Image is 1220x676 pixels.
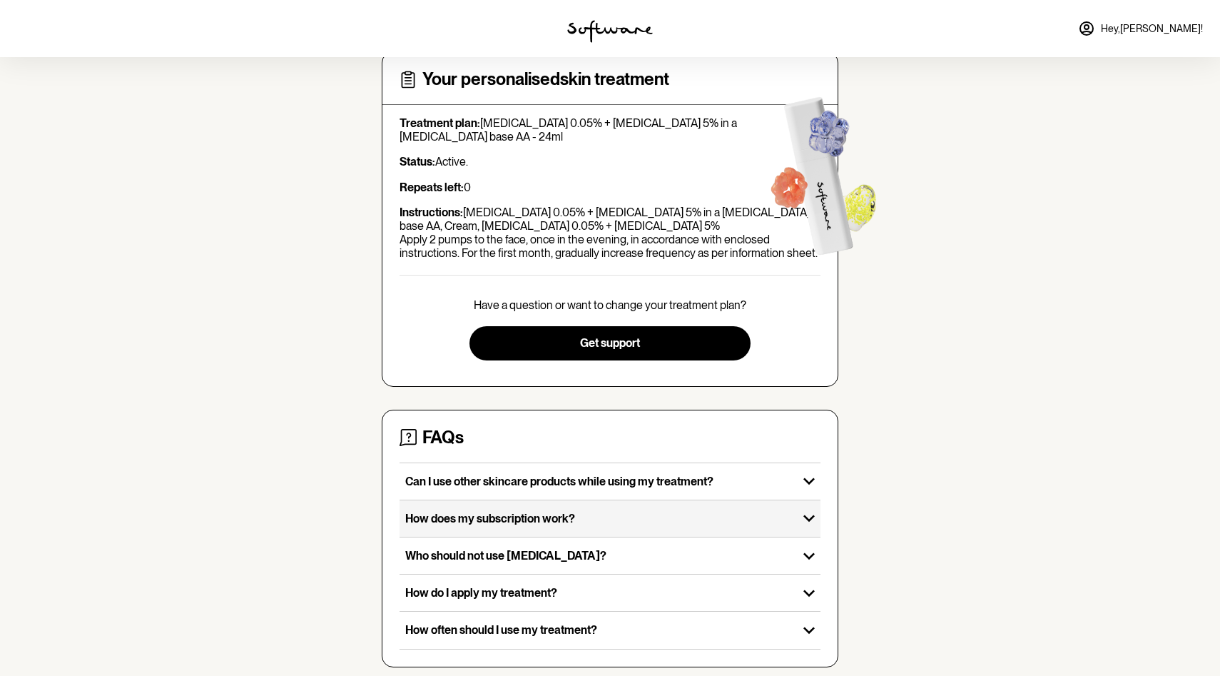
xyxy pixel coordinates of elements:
button: Can I use other skincare products while using my treatment? [400,463,820,500]
p: 0 [400,181,820,194]
button: Get support [469,326,750,360]
button: How often should I use my treatment? [400,612,820,648]
p: How does my subscription work? [405,512,792,525]
button: How do I apply my treatment? [400,575,820,611]
p: [MEDICAL_DATA] 0.05% + [MEDICAL_DATA] 5% in a [MEDICAL_DATA] base AA, Cream, [MEDICAL_DATA] 0.05%... [400,206,820,261]
button: How does my subscription work? [400,500,820,537]
button: Who should not use [MEDICAL_DATA]? [400,538,820,574]
strong: Status: [400,155,435,168]
strong: Treatment plan: [400,116,480,130]
img: software logo [567,20,653,43]
p: [MEDICAL_DATA] 0.05% + [MEDICAL_DATA] 5% in a [MEDICAL_DATA] base AA - 24ml [400,116,820,143]
p: Who should not use [MEDICAL_DATA]? [405,549,792,563]
span: Hey, [PERSON_NAME] ! [1101,23,1203,35]
strong: Repeats left: [400,181,464,194]
p: Have a question or want to change your treatment plan? [474,298,746,312]
h4: Your personalised skin treatment [422,69,669,90]
img: Software treatment bottle [741,69,901,274]
span: Get support [580,336,640,350]
h4: FAQs [422,428,464,448]
p: How often should I use my treatment? [405,623,792,637]
a: Hey,[PERSON_NAME]! [1069,11,1211,46]
p: Can I use other skincare products while using my treatment? [405,475,792,488]
strong: Instructions: [400,206,463,219]
p: Active. [400,155,820,168]
p: How do I apply my treatment? [405,586,792,600]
